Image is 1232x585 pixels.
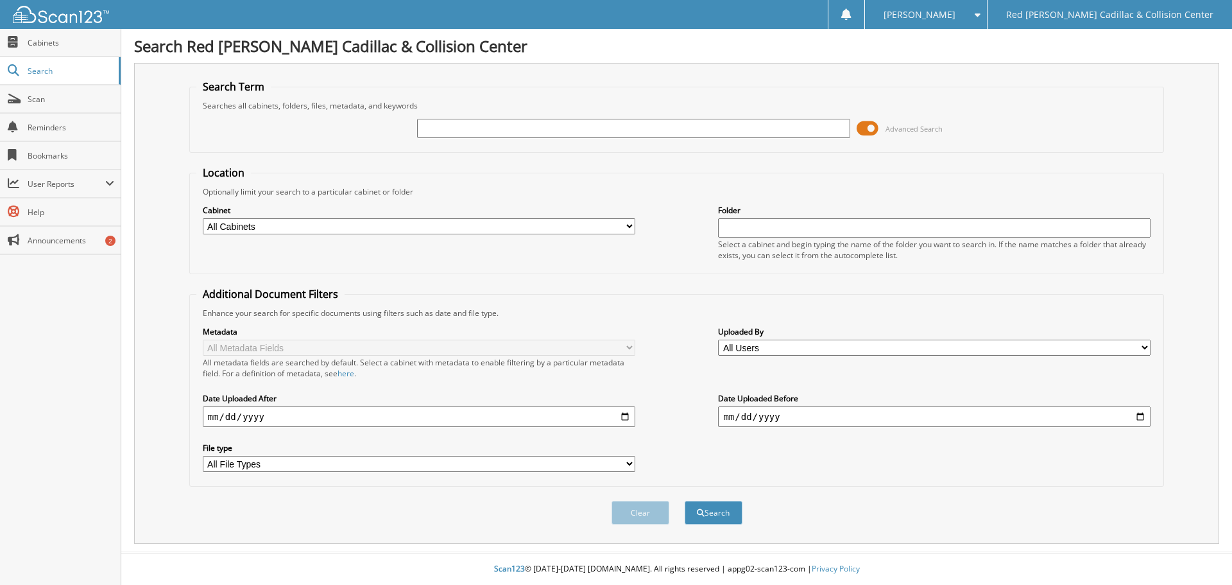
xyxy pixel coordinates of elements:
div: 2 [105,236,116,246]
span: Red [PERSON_NAME] Cadillac & Collision Center [1006,11,1213,19]
span: Scan123 [494,563,525,574]
span: Cabinets [28,37,114,48]
span: [PERSON_NAME] [884,11,955,19]
div: Optionally limit your search to a particular cabinet or folder [196,186,1158,197]
span: User Reports [28,179,105,189]
label: Metadata [203,326,635,337]
input: end [718,406,1151,427]
div: Searches all cabinets, folders, files, metadata, and keywords [196,100,1158,111]
button: Search [685,501,742,525]
a: Privacy Policy [812,563,860,574]
label: Date Uploaded Before [718,393,1151,404]
div: © [DATE]-[DATE] [DOMAIN_NAME]. All rights reserved | appg02-scan123-com | [121,554,1232,585]
span: Advanced Search [886,124,943,134]
span: Scan [28,94,114,105]
legend: Additional Document Filters [196,287,345,301]
label: File type [203,442,635,453]
label: Folder [718,205,1151,216]
button: Clear [612,501,669,525]
input: start [203,406,635,427]
a: here [338,368,354,379]
h1: Search Red [PERSON_NAME] Cadillac & Collision Center [134,35,1219,57]
span: Search [28,65,112,76]
span: Bookmarks [28,150,114,161]
span: Reminders [28,122,114,133]
label: Cabinet [203,205,635,216]
legend: Search Term [196,80,271,94]
div: Select a cabinet and begin typing the name of the folder you want to search in. If the name match... [718,239,1151,261]
span: Announcements [28,235,114,246]
img: scan123-logo-white.svg [13,6,109,23]
label: Uploaded By [718,326,1151,337]
span: Help [28,207,114,218]
div: All metadata fields are searched by default. Select a cabinet with metadata to enable filtering b... [203,357,635,379]
label: Date Uploaded After [203,393,635,404]
div: Enhance your search for specific documents using filters such as date and file type. [196,308,1158,319]
legend: Location [196,166,251,180]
